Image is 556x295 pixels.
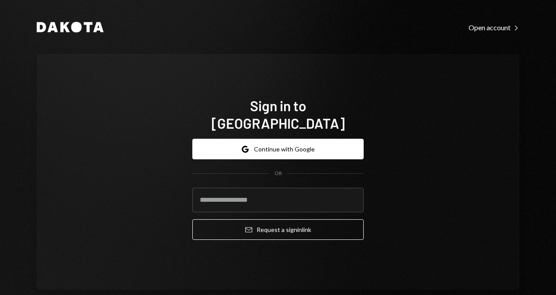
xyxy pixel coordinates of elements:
[275,170,282,177] div: OR
[192,139,364,159] button: Continue with Google
[192,97,364,132] h1: Sign in to [GEOGRAPHIC_DATA]
[469,23,519,32] div: Open account
[469,22,519,32] a: Open account
[192,219,364,240] button: Request a signinlink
